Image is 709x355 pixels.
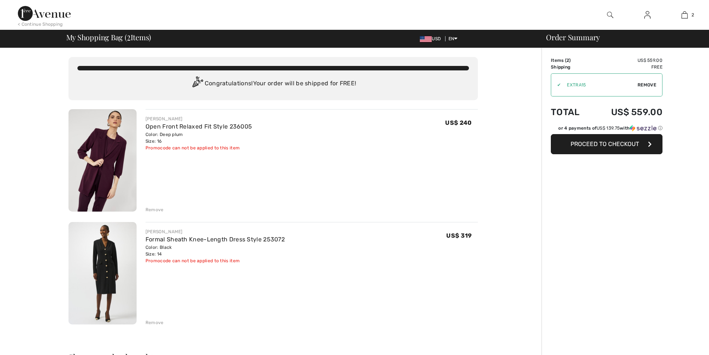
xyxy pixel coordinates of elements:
div: Color: Black Size: 14 [146,244,285,257]
div: Congratulations! Your order will be shipped for FREE! [77,76,469,91]
td: Free [591,64,662,70]
span: US$ 319 [446,232,472,239]
span: Proceed to Checkout [571,140,639,148]
img: Formal Sheath Knee-Length Dress Style 253072 [68,222,137,324]
img: US Dollar [420,36,432,42]
span: 2 [692,12,694,18]
img: Congratulation2.svg [190,76,205,91]
a: 2 [666,10,703,19]
td: US$ 559.00 [591,99,662,125]
img: search the website [607,10,613,19]
td: Shipping [551,64,591,70]
div: Order Summary [537,34,705,41]
td: US$ 559.00 [591,57,662,64]
div: Color: Deep plum Size: 16 [146,131,252,145]
div: Remove [146,319,164,326]
img: My Info [644,10,651,19]
img: My Bag [681,10,688,19]
div: or 4 payments of with [558,125,662,131]
div: < Continue Shopping [18,21,63,28]
span: USD [420,36,444,41]
img: 1ère Avenue [18,6,71,21]
span: My Shopping Bag ( Items) [66,34,151,41]
a: Sign In [638,10,657,20]
div: [PERSON_NAME] [146,115,252,122]
div: or 4 payments ofUS$ 139.75withSezzle Click to learn more about Sezzle [551,125,662,134]
a: Formal Sheath Knee-Length Dress Style 253072 [146,236,285,243]
span: EN [448,36,458,41]
img: Sezzle [630,125,657,131]
td: Total [551,99,591,125]
span: 2 [566,58,569,63]
span: 2 [127,32,131,41]
div: Remove [146,206,164,213]
input: Promo code [561,74,638,96]
span: US$ 240 [445,119,472,126]
span: Remove [638,82,656,88]
div: Promocode can not be applied to this item [146,257,285,264]
div: ✔ [551,82,561,88]
td: Items ( ) [551,57,591,64]
a: Open Front Relaxed Fit Style 236005 [146,123,252,130]
div: [PERSON_NAME] [146,228,285,235]
button: Proceed to Checkout [551,134,662,154]
img: Open Front Relaxed Fit Style 236005 [68,109,137,212]
div: Promocode can not be applied to this item [146,145,252,151]
span: US$ 139.75 [597,126,620,131]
